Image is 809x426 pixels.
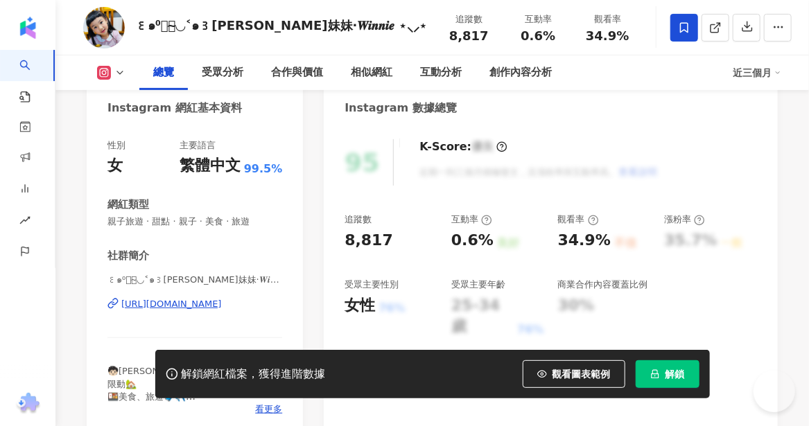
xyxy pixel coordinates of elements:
[255,403,282,416] span: 看更多
[180,139,216,152] div: 主要語言
[107,100,242,116] div: Instagram 網紅基本資料
[180,155,241,177] div: 繁體中文
[650,369,660,379] span: lock
[666,369,685,380] span: 解鎖
[558,230,611,251] div: 34.9%
[107,249,149,263] div: 社群簡介
[153,64,174,81] div: 總覽
[244,161,283,177] span: 99.5%
[512,12,564,26] div: 互動率
[451,213,492,226] div: 互動率
[345,213,372,226] div: 追蹤數
[553,369,611,380] span: 觀看圖表範例
[451,230,494,251] div: 0.6%
[345,278,399,291] div: 受眾主要性別
[351,64,392,81] div: 相似網紅
[83,7,125,48] img: KOL Avatar
[636,360,699,388] button: 解鎖
[489,64,552,81] div: 創作內容分析
[523,360,625,388] button: 觀看圖表範例
[107,274,282,286] span: ꒰๑⁰⃚⃙̴◡˂๑꒱[PERSON_NAME]妹妹·𝑾𝒊𝒏𝒏𝒊𝒆 ⋆⸜ | huangmeile8354
[121,298,222,310] div: [URL][DOMAIN_NAME]
[107,155,123,177] div: 女
[586,29,629,43] span: 34.9%
[345,295,375,317] div: 女性
[521,29,555,43] span: 0.6%
[135,17,427,34] div: ꒰๑⁰⃚⃙̴◡˂๑꒱[PERSON_NAME]妹妹·𝑾𝒊𝒏𝒏𝒊𝒆 ⋆⸜⸝⋆
[202,64,243,81] div: 受眾分析
[107,139,125,152] div: 性別
[419,139,507,154] div: K-Score :
[182,367,326,382] div: 解鎖網紅檔案，獲得進階數據
[19,206,31,238] span: rise
[107,215,282,228] span: 親子旅遊 · 甜點 · 親子 · 美食 · 旅遊
[442,12,495,26] div: 追蹤數
[107,298,282,310] a: [URL][DOMAIN_NAME]
[19,50,47,104] a: search
[451,278,505,291] div: 受眾主要年齡
[733,62,781,84] div: 近三個月
[449,28,489,43] span: 8,817
[558,213,599,226] div: 觀看率
[345,230,393,251] div: 8,817
[581,12,634,26] div: 觀看率
[15,393,42,415] img: chrome extension
[420,64,462,81] div: 互動分析
[345,100,457,116] div: Instagram 數據總覽
[664,213,705,226] div: 漲粉率
[271,64,323,81] div: 合作與價值
[17,17,39,39] img: logo icon
[558,278,648,291] div: 商業合作內容覆蓋比例
[107,197,149,212] div: 網紅類型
